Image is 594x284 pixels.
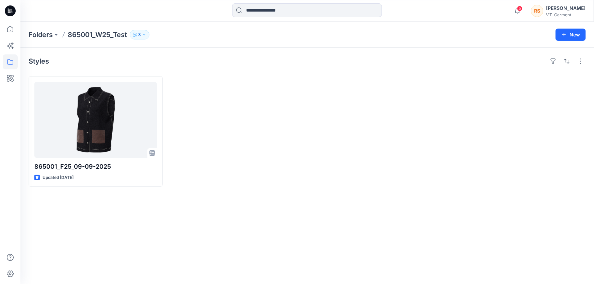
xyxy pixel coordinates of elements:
a: 865001_F25_09-09-2025 [34,82,157,158]
button: 3 [130,30,149,39]
span: 5 [517,6,523,11]
div: [PERSON_NAME] [546,4,585,12]
div: RS [531,5,543,17]
h4: Styles [29,57,49,65]
p: 865001_F25_09-09-2025 [34,162,157,171]
div: V.T. Garment [546,12,585,17]
p: 3 [138,31,141,38]
button: New [556,29,586,41]
p: 865001_W25_Test [68,30,127,39]
a: Folders [29,30,53,39]
p: Updated [DATE] [43,174,74,181]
